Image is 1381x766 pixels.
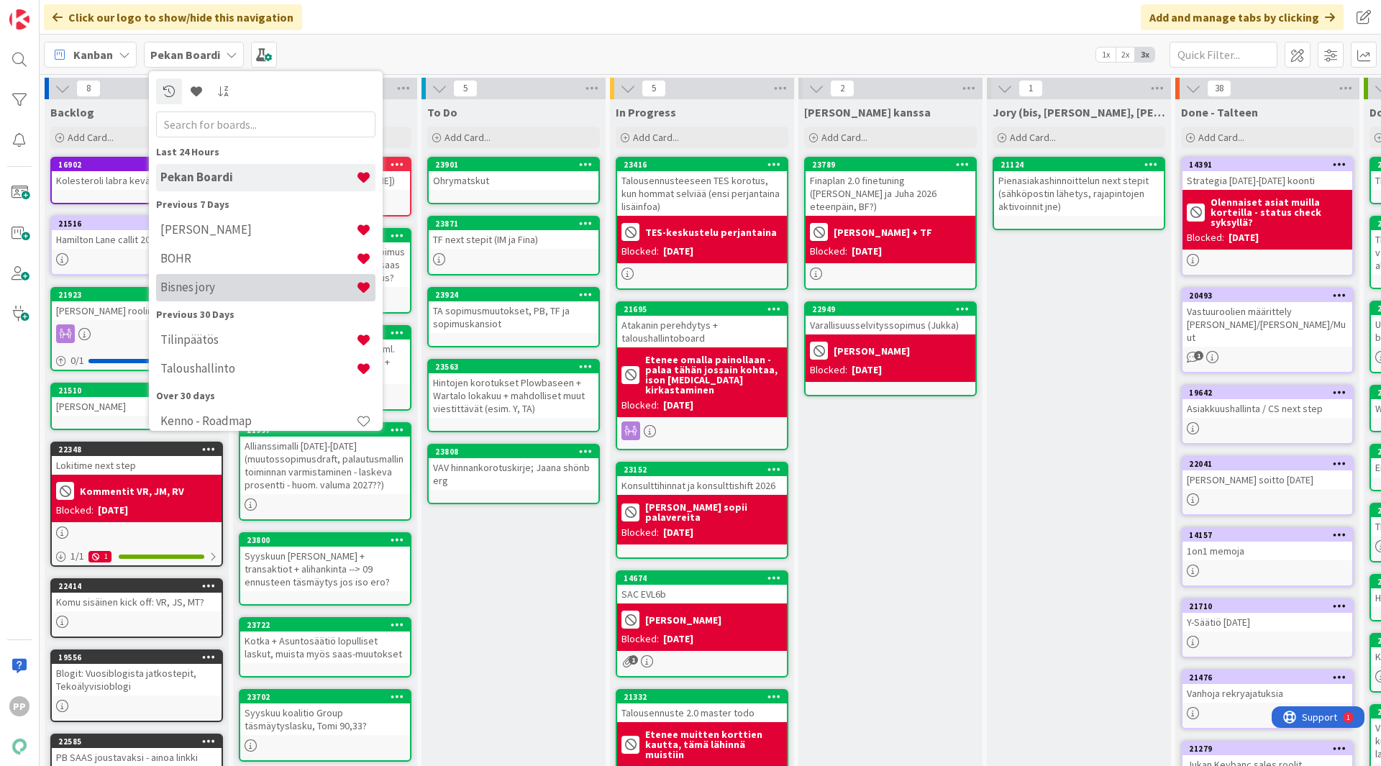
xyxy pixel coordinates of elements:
div: 23722Kotka + Asuntosäätiö lopulliset laskut, muista myös saas-muutokset [240,619,410,663]
div: 22949 [812,304,975,314]
span: Add Card... [633,131,679,144]
div: 22348 [52,443,222,456]
span: Add Card... [68,131,114,144]
div: 14157 [1189,530,1352,540]
div: 21695Atakanin perehdytys + taloushallintoboard [617,303,787,347]
div: 20493Vastuuroolien määrittely [PERSON_NAME]/[PERSON_NAME]/Muut [1182,289,1352,347]
div: 23416Talousennusteeseen TES korotus, kun hommat selviää (ensi perjantaina lisäinfoa) [617,158,787,216]
div: Last 24 Hours [156,145,375,160]
div: PP [9,696,29,716]
div: 23924 [429,288,598,301]
b: Olennaiset asiat muilla korteilla - status check syksyllä? [1211,197,1348,227]
div: 23808 [435,447,598,457]
h4: Tilinpäätös [160,332,356,347]
div: Asiakkuushallinta / CS next step [1182,399,1352,418]
div: 21516 [52,217,222,230]
b: [PERSON_NAME] [834,346,910,356]
span: 0 / 1 [70,353,84,368]
div: Blocked: [621,525,659,540]
span: 1x [1096,47,1116,62]
div: Hintojen korotukset Plowbaseen + Wartalo lokakuu + mahdolliset muut viestittävät (esim. Y, TA) [429,373,598,418]
div: 21997Allianssimalli [DATE]-[DATE] (muutossopimusdraft, palautusmallin toiminnan varmistaminen - l... [240,424,410,494]
div: Blocked: [810,244,847,259]
span: Done - Talteen [1181,105,1258,119]
div: 21332Talousennuste 2.0 master todo [617,690,787,722]
div: 22041 [1189,459,1352,469]
div: 23871 [435,219,598,229]
div: 21516 [58,219,222,229]
div: Kolesteroli labra keväälle 2025 [52,171,222,190]
div: 21710Y-Säätiö [DATE] [1182,600,1352,632]
span: 1 [1018,80,1043,97]
div: 23924 [435,290,598,300]
div: 23702 [247,692,410,702]
div: 23152Konsulttihinnat ja konsulttishift 2026 [617,463,787,495]
span: 1 [629,655,638,665]
div: 22414Komu sisäinen kick off: VR, JS, MT? [52,580,222,611]
div: 141571on1 memoja [1182,529,1352,560]
div: 21510 [52,384,222,397]
div: SAC EVL6b [617,585,787,603]
div: Syyskuun [PERSON_NAME] + transaktiot + alihankinta --> 09 ennusteen täsmäytys jos iso ero? [240,547,410,591]
div: Blocked: [621,398,659,413]
div: Atakanin perehdytys + taloushallintoboard [617,316,787,347]
h4: BOHR [160,251,356,265]
div: Y-Säätiö [DATE] [1182,613,1352,632]
div: 23871TF next stepit (IM ja Fina) [429,217,598,249]
div: 23563 [429,360,598,373]
div: 20493 [1189,291,1352,301]
div: 21695 [617,303,787,316]
h4: Bisnes jory [160,280,356,294]
span: 8 [76,80,101,97]
span: Add Card... [445,131,491,144]
div: 23563 [435,362,598,372]
div: 23722 [240,619,410,632]
b: Pekan Boardi [150,47,220,62]
div: [DATE] [663,632,693,647]
div: 16902 [58,160,222,170]
span: 5 [453,80,478,97]
div: 23901 [435,160,598,170]
div: 21279 [1189,744,1352,754]
span: Support [30,2,65,19]
div: 22585 [58,737,222,747]
span: 1 / 1 [70,549,84,564]
b: Etenee omalla painollaan - palaa tähän jossain kohtaa, ison [MEDICAL_DATA] kirkastaminen [645,355,783,395]
div: Previous 7 Days [156,197,375,212]
div: 23924TA sopimusmuutokset, PB, TF ja sopimuskansiot [429,288,598,333]
div: 21476Vanhoja rekryajatuksia [1182,671,1352,703]
span: Kanban [73,46,113,63]
img: avatar [9,737,29,757]
div: 21516Hamilton Lane callit 2025 [52,217,222,249]
div: 23808 [429,445,598,458]
div: Vanhoja rekryajatuksia [1182,684,1352,703]
div: Talousennuste 2.0 master todo [617,703,787,722]
div: 19642Asiakkuushallinta / CS next step [1182,386,1352,418]
div: 23152 [624,465,787,475]
div: 19556Blogit: Vuosiblogista jatkostepit, Tekoälyvisioblogi [52,651,222,696]
span: 2 [830,80,854,97]
div: [DATE] [663,398,693,413]
div: 14391 [1189,160,1352,170]
div: 1 [88,551,111,562]
div: Blogit: Vuosiblogista jatkostepit, Tekoälyvisioblogi [52,664,222,696]
div: 14674 [617,572,787,585]
div: 23871 [429,217,598,230]
div: 20493 [1182,289,1352,302]
div: 23901 [429,158,598,171]
span: Jukan kanssa [804,105,931,119]
div: Strategia [DATE]-[DATE] koonti [1182,171,1352,190]
span: Add Card... [1010,131,1056,144]
div: 16902 [52,158,222,171]
div: 23152 [617,463,787,476]
span: 5 [642,80,666,97]
div: 23722 [247,620,410,630]
div: Click our logo to show/hide this navigation [44,4,302,30]
div: 14391 [1182,158,1352,171]
b: Kommentit VR, JM, RV [80,486,184,496]
div: Blocked: [1187,230,1224,245]
span: In Progress [616,105,676,119]
div: [DATE] [852,363,882,378]
div: 0/1 [52,352,222,370]
span: Add Card... [821,131,867,144]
